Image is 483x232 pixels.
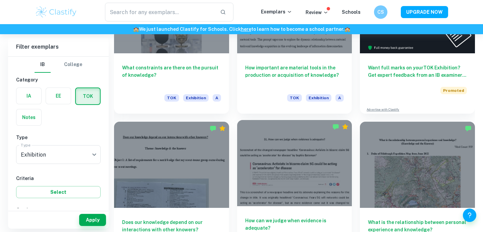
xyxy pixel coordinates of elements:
[133,26,139,32] span: 🏫
[463,209,476,222] button: Help and Feedback
[306,9,328,16] p: Review
[164,94,179,102] span: TOK
[342,123,348,130] div: Premium
[342,9,361,15] a: Schools
[261,8,292,15] p: Exemplars
[16,145,101,164] div: Exhibition
[332,123,339,130] img: Marked
[287,94,302,102] span: TOK
[374,5,387,19] button: CS
[367,107,399,112] a: Advertise with Clastify
[79,214,106,226] button: Apply
[241,26,251,32] a: here
[16,186,101,198] button: Select
[16,109,41,125] button: Notes
[1,25,482,33] h6: We just launched Clastify for Schools. Click to learn how to become a school partner.
[16,206,101,214] h6: Grade
[8,38,109,56] h6: Filter exemplars
[64,57,82,73] button: College
[35,57,82,73] div: Filter type choice
[465,125,472,132] img: Marked
[210,125,216,132] img: Marked
[16,76,101,83] h6: Category
[16,175,101,182] h6: Criteria
[440,87,467,94] span: Promoted
[183,94,209,102] span: Exhibition
[16,134,101,141] h6: Type
[219,125,226,132] div: Premium
[35,5,77,19] img: Clastify logo
[401,6,448,18] button: UPGRADE NOW
[377,8,385,16] h6: CS
[335,94,344,102] span: A
[306,94,331,102] span: Exhibition
[245,64,344,86] h6: How important are material tools in the production or acquisition of knowledge?
[35,57,51,73] button: IB
[76,88,100,104] button: TOK
[105,3,215,21] input: Search for any exemplars...
[46,88,71,104] button: EE
[122,64,221,86] h6: What constraints are there on the pursuit of knowledge?
[213,94,221,102] span: A
[368,64,467,79] h6: Want full marks on your TOK Exhibition ? Get expert feedback from an IB examiner!
[21,142,31,148] label: Type
[344,26,350,32] span: 🏫
[16,88,41,104] button: IA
